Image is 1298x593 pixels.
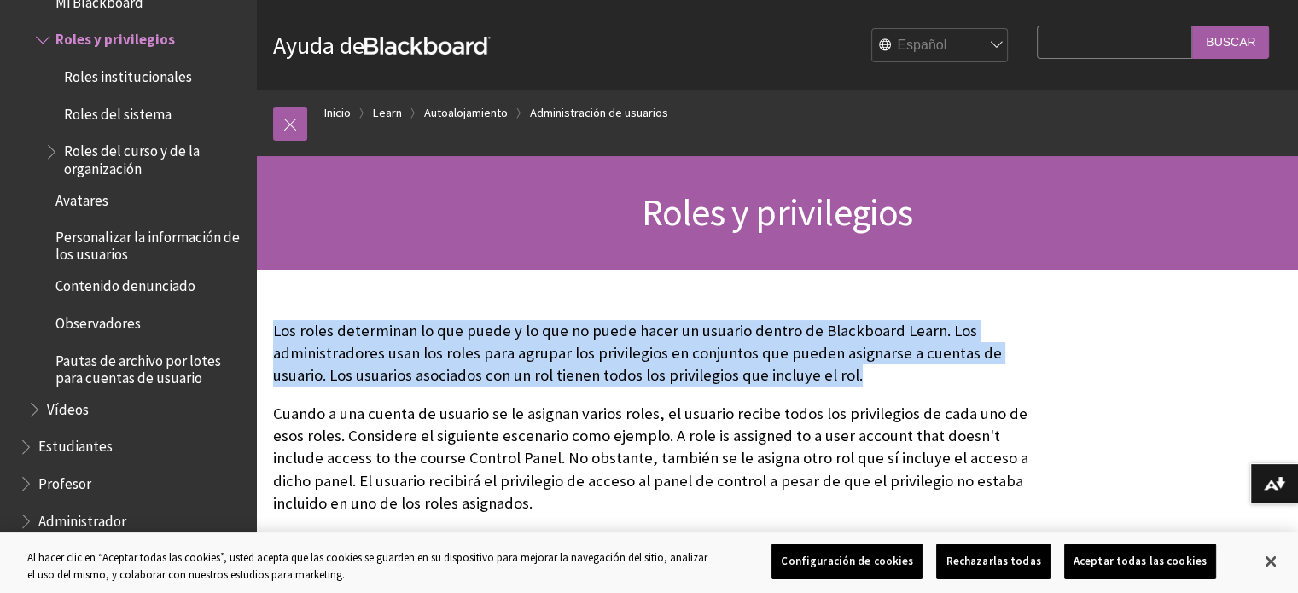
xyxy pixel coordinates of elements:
span: Roles del curso y de la organización [64,137,244,177]
div: Al hacer clic en “Aceptar todas las cookies”, usted acepta que las cookies se guarden en su dispo... [27,549,714,583]
span: Administrador [38,507,126,530]
span: Vídeos [47,395,89,418]
a: Inicio [324,102,351,124]
button: Rechazarlas todas [936,544,1050,579]
button: Aceptar todas las cookies [1064,544,1216,579]
a: Ayuda deBlackboard [273,30,491,61]
span: Personalizar la información de los usuarios [55,223,244,263]
select: Site Language Selector [872,29,1009,63]
span: Roles y privilegios [55,26,175,49]
span: Roles y privilegios [642,189,913,235]
span: Pautas de archivo por lotes para cuentas de usuario [55,346,244,387]
span: Profesor [38,469,91,492]
a: Autoalojamiento [424,102,508,124]
strong: Blackboard [364,37,491,55]
span: Roles del sistema [64,100,172,123]
span: Roles institucionales [64,62,192,85]
a: Administración de usuarios [530,102,668,124]
button: Configuración de cookies [771,544,923,579]
p: Los roles determinan lo que puede y lo que no puede hacer un usuario dentro de Blackboard Learn. ... [273,320,1028,387]
span: Contenido denunciado [55,272,195,295]
p: Cuando a una cuenta de usuario se le asignan varios roles, el usuario recibe todos los privilegio... [273,403,1028,515]
span: Estudiantes [38,433,113,456]
a: Learn [373,102,402,124]
span: Observadores [55,309,141,332]
input: Buscar [1192,26,1269,59]
button: Cerrar [1252,543,1289,580]
span: Avatares [55,186,108,209]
